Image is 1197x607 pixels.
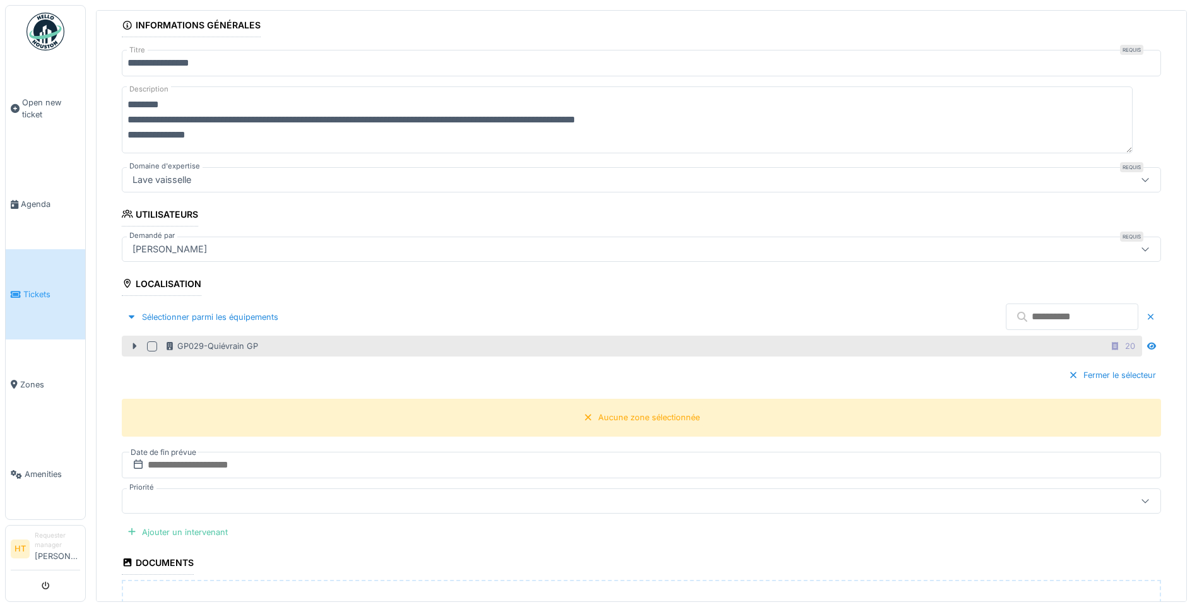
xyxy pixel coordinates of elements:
span: Open new ticket [22,97,80,121]
label: Date de fin prévue [129,445,198,459]
div: Documents [122,553,194,575]
div: Requis [1120,45,1143,55]
a: HT Requester manager[PERSON_NAME] [11,531,80,570]
label: Description [127,81,171,97]
div: Requester manager [35,531,80,550]
a: Tickets [6,249,85,339]
span: Agenda [21,198,80,210]
div: 20 [1125,340,1135,352]
div: Sélectionner parmi les équipements [122,309,283,326]
div: Ajouter un intervenant [122,524,233,541]
div: Fermer le sélecteur [1063,367,1161,384]
a: Agenda [6,160,85,250]
span: Tickets [23,288,80,300]
a: Amenities [6,429,85,519]
img: Badge_color-CXgf-gQk.svg [27,13,64,50]
div: GP029-Quiévrain GP [165,340,258,352]
div: Localisation [122,274,201,296]
span: Amenities [25,468,80,480]
div: Lave vaisselle [127,173,196,187]
label: Priorité [127,482,156,493]
div: Informations générales [122,16,261,37]
span: Zones [20,379,80,391]
a: Open new ticket [6,57,85,160]
div: Requis [1120,232,1143,242]
div: Requis [1120,162,1143,172]
li: [PERSON_NAME] [35,531,80,567]
a: Zones [6,339,85,430]
div: Aucune zone sélectionnée [598,411,700,423]
label: Demandé par [127,230,177,241]
label: Titre [127,45,148,56]
label: Domaine d'expertise [127,161,203,172]
li: HT [11,539,30,558]
div: [PERSON_NAME] [127,242,212,256]
div: Utilisateurs [122,205,198,227]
